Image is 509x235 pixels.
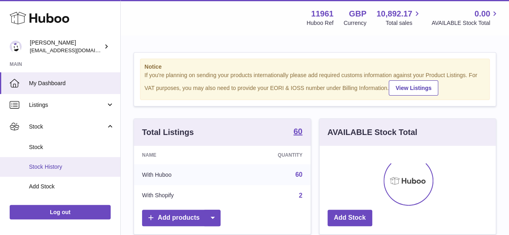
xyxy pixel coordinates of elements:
a: 60 [293,127,302,137]
span: Stock [29,123,106,131]
strong: 60 [293,127,302,135]
span: Add Stock [29,183,114,190]
a: View Listings [389,80,438,96]
strong: 11961 [311,8,334,19]
a: Add products [142,210,220,226]
a: 60 [295,171,303,178]
strong: Notice [144,63,485,71]
img: internalAdmin-11961@internal.huboo.com [10,41,22,53]
span: 10,892.17 [376,8,412,19]
h3: Total Listings [142,127,194,138]
span: [EMAIL_ADDRESS][DOMAIN_NAME] [30,47,118,53]
a: 0.00 AVAILABLE Stock Total [431,8,499,27]
div: [PERSON_NAME] [30,39,102,54]
td: With Shopify [134,185,229,206]
h3: AVAILABLE Stock Total [328,127,417,138]
span: Stock [29,143,114,151]
th: Quantity [229,146,310,164]
div: If you're planning on sending your products internationally please add required customs informati... [144,72,485,96]
span: 0.00 [474,8,490,19]
a: 10,892.17 Total sales [376,8,421,27]
span: AVAILABLE Stock Total [431,19,499,27]
strong: GBP [349,8,366,19]
div: Currency [344,19,367,27]
span: Stock History [29,163,114,171]
span: Total sales [385,19,421,27]
span: My Dashboard [29,80,114,87]
a: Log out [10,205,111,219]
a: 2 [299,192,303,199]
a: Add Stock [328,210,372,226]
span: Listings [29,101,106,109]
td: With Huboo [134,164,229,185]
span: Delivery History [29,202,114,210]
div: Huboo Ref [307,19,334,27]
th: Name [134,146,229,164]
